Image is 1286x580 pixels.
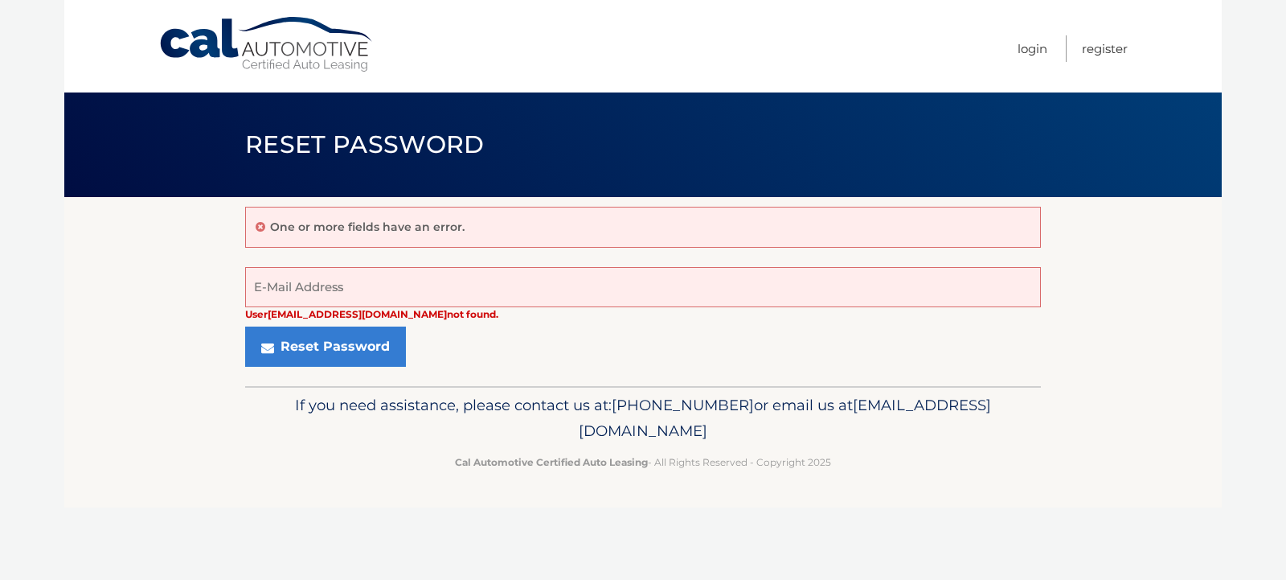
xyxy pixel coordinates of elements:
[256,454,1030,471] p: - All Rights Reserved - Copyright 2025
[256,393,1030,444] p: If you need assistance, please contact us at: or email us at
[245,308,498,320] strong: User [EMAIL_ADDRESS][DOMAIN_NAME] not found.
[245,327,406,367] button: Reset Password
[579,396,991,440] span: [EMAIL_ADDRESS][DOMAIN_NAME]
[1082,35,1128,62] a: Register
[158,16,375,73] a: Cal Automotive
[455,456,648,468] strong: Cal Automotive Certified Auto Leasing
[245,130,484,159] span: Reset Password
[270,220,465,234] p: One or more fields have an error.
[245,267,1041,307] input: E-Mail Address
[1018,35,1047,62] a: Login
[612,396,754,414] span: [PHONE_NUMBER]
